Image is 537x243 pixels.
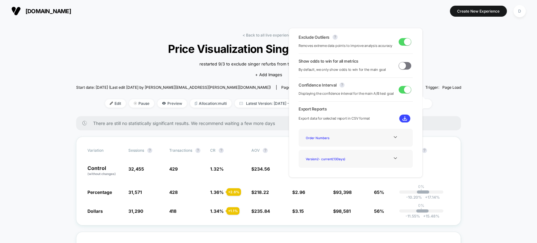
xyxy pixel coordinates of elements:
[9,6,73,16] button: [DOMAIN_NAME]
[210,166,224,172] span: 1.32 %
[513,5,526,17] div: D
[422,195,440,200] span: 17.14 %
[87,148,122,153] span: Variation
[295,208,304,214] span: 3.15
[402,116,407,121] img: download
[333,189,352,195] span: $
[128,189,142,195] span: 31,571
[299,43,392,49] span: Removes extreme data points to improve analysis accuracy
[210,189,224,195] span: 1.36 %
[251,166,270,172] span: $
[219,148,224,153] button: ?
[251,148,260,153] span: AOV
[299,91,394,97] span: Displaying the confidence interval for the main A/B test goal
[299,35,329,40] span: Exclude Outliers
[254,166,270,172] span: 234.56
[254,208,270,214] span: 235.84
[295,189,305,195] span: 2.96
[299,59,358,64] span: Show odds to win for all metrics
[292,208,304,214] span: $
[374,208,384,214] span: 56%
[299,82,336,88] span: Confidence Interval
[190,99,232,108] span: Allocation: multi
[442,85,461,90] span: Page Load
[263,148,268,153] button: ?
[336,189,352,195] span: 93,398
[415,148,450,153] span: CI
[87,172,116,176] span: (without changes)
[333,208,351,214] span: $
[199,61,332,67] span: restarted 9/3 to exclude singer refurbs from this version of the test
[157,99,187,108] span: Preview
[418,203,424,208] p: 0%
[25,8,71,14] span: [DOMAIN_NAME]
[254,189,269,195] span: 218.22
[128,166,144,172] span: 32,455
[406,195,422,200] span: -10.20 %
[95,42,442,55] span: Price Visualization Singer PLP+PDP
[251,208,270,214] span: $
[339,82,344,88] button: ?
[421,208,422,212] p: |
[87,189,112,195] span: Percentage
[210,148,215,153] span: CR
[195,148,200,153] button: ?
[512,5,528,18] button: D
[299,67,386,73] span: By default, we only show odds to win for the main goal
[128,148,144,153] span: Sessions
[128,208,143,214] span: 31,290
[93,121,449,126] span: There are still no statistically significant results. We recommend waiting a few more days
[405,214,420,218] span: -11.55 %
[421,189,422,194] p: |
[76,85,271,90] span: Start date: [DATE] (Last edit [DATE] by [PERSON_NAME][EMAIL_ADDRESS][PERSON_NAME][DOMAIN_NAME])
[450,6,507,17] button: Create New Experience
[195,102,197,105] img: rebalance
[169,148,192,153] span: Transactions
[251,189,269,195] span: $
[134,102,137,105] img: end
[210,208,224,214] span: 1.34 %
[169,208,176,214] span: 418
[110,102,113,105] img: edit
[169,189,178,195] span: 428
[303,155,354,163] div: Version 2 - current ( 13 Days)
[169,166,178,172] span: 429
[129,99,154,108] span: Pause
[299,116,370,121] span: Export data for selected report in CSV format
[425,85,461,90] div: Trigger:
[299,106,413,111] span: Export Reports
[281,85,306,90] div: Pages:
[292,189,305,195] span: $
[255,72,282,77] span: + Add Images
[239,102,243,105] img: calendar
[147,148,152,153] button: ?
[420,214,439,218] span: 15.48 %
[227,188,241,196] div: + 2.6 %
[423,214,425,218] span: +
[87,166,122,176] p: Control
[303,133,354,142] div: Order Numbers
[415,167,450,176] span: ---
[243,33,295,37] a: < Back to all live experiences
[105,99,126,108] span: Edit
[87,208,103,214] span: Dollars
[11,6,21,16] img: Visually logo
[425,195,428,200] span: +
[336,208,351,214] span: 98,581
[235,99,313,108] span: Latest Version: [DATE] - [DATE]
[227,207,239,215] div: + 1.1 %
[418,184,424,189] p: 0%
[333,35,338,40] button: ?
[374,189,384,195] span: 65%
